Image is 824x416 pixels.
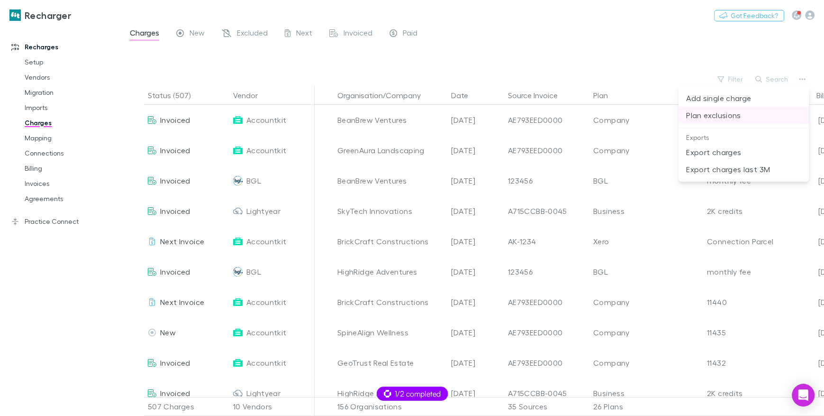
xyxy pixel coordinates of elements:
[679,90,809,107] li: Add single charge
[679,161,809,178] li: Export charges last 3M
[679,132,809,144] p: Exports
[792,384,815,407] div: Open Intercom Messenger
[679,107,809,124] li: Plan exclusions
[686,164,801,175] p: Export charges last 3M
[686,110,801,121] p: Plan exclusions
[686,147,801,158] p: Export charges
[686,92,801,104] p: Add single charge
[679,144,809,161] li: Export charges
